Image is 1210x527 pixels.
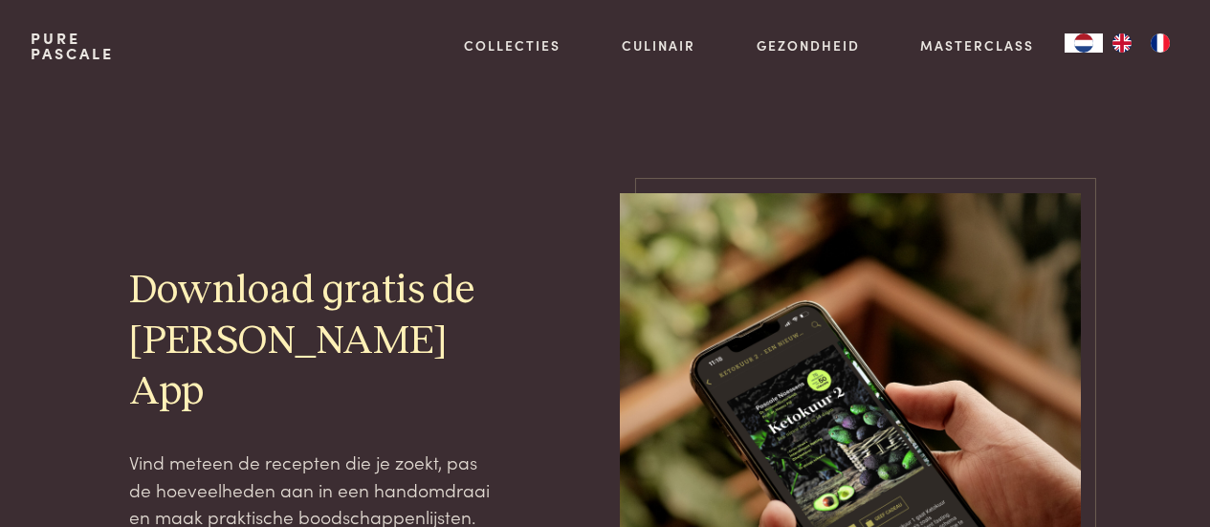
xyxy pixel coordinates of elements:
a: Gezondheid [757,35,860,55]
div: Language [1065,33,1103,53]
a: Culinair [622,35,695,55]
aside: Language selected: Nederlands [1065,33,1179,53]
a: PurePascale [31,31,114,61]
ul: Language list [1103,33,1179,53]
a: EN [1103,33,1141,53]
h2: Download gratis de [PERSON_NAME] App [129,266,492,418]
a: Collecties [464,35,561,55]
a: FR [1141,33,1179,53]
a: Masterclass [920,35,1034,55]
a: NL [1065,33,1103,53]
